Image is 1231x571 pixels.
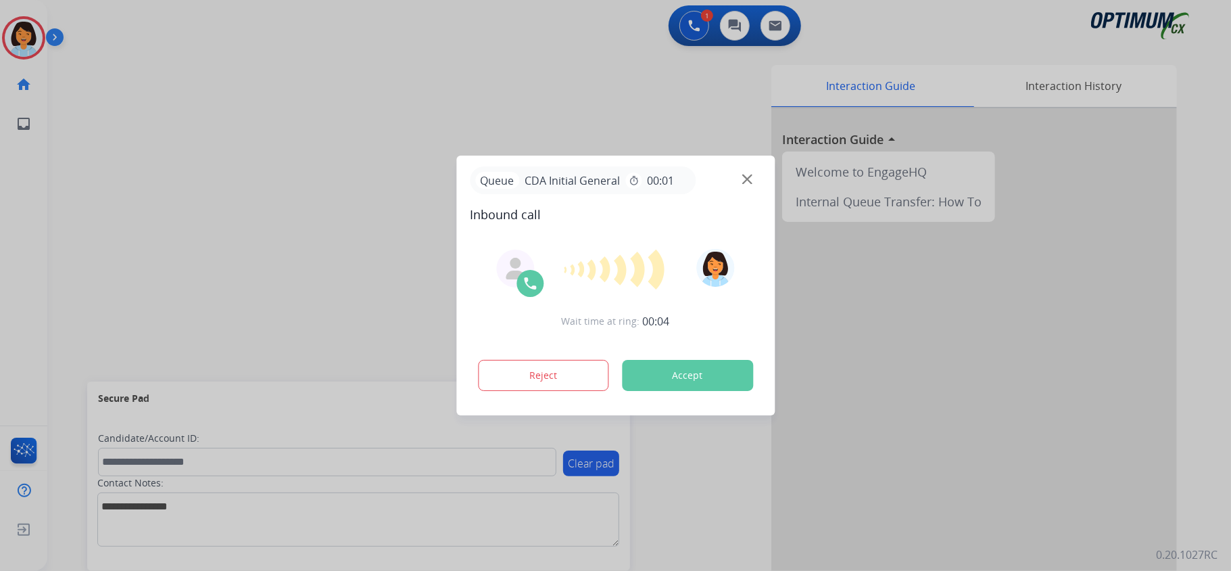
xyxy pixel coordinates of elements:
[504,258,526,279] img: agent-avatar
[647,173,674,189] span: 00:01
[478,360,609,391] button: Reject
[643,313,670,329] span: 00:04
[742,175,752,185] img: close-button
[470,205,761,224] span: Inbound call
[562,315,640,328] span: Wait time at ring:
[522,275,538,292] img: call-icon
[475,172,519,189] p: Queue
[1156,547,1217,563] p: 0.20.1027RC
[622,360,753,391] button: Accept
[519,173,625,189] span: CDA Initial General
[697,249,735,287] img: avatar
[628,175,639,186] mat-icon: timer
